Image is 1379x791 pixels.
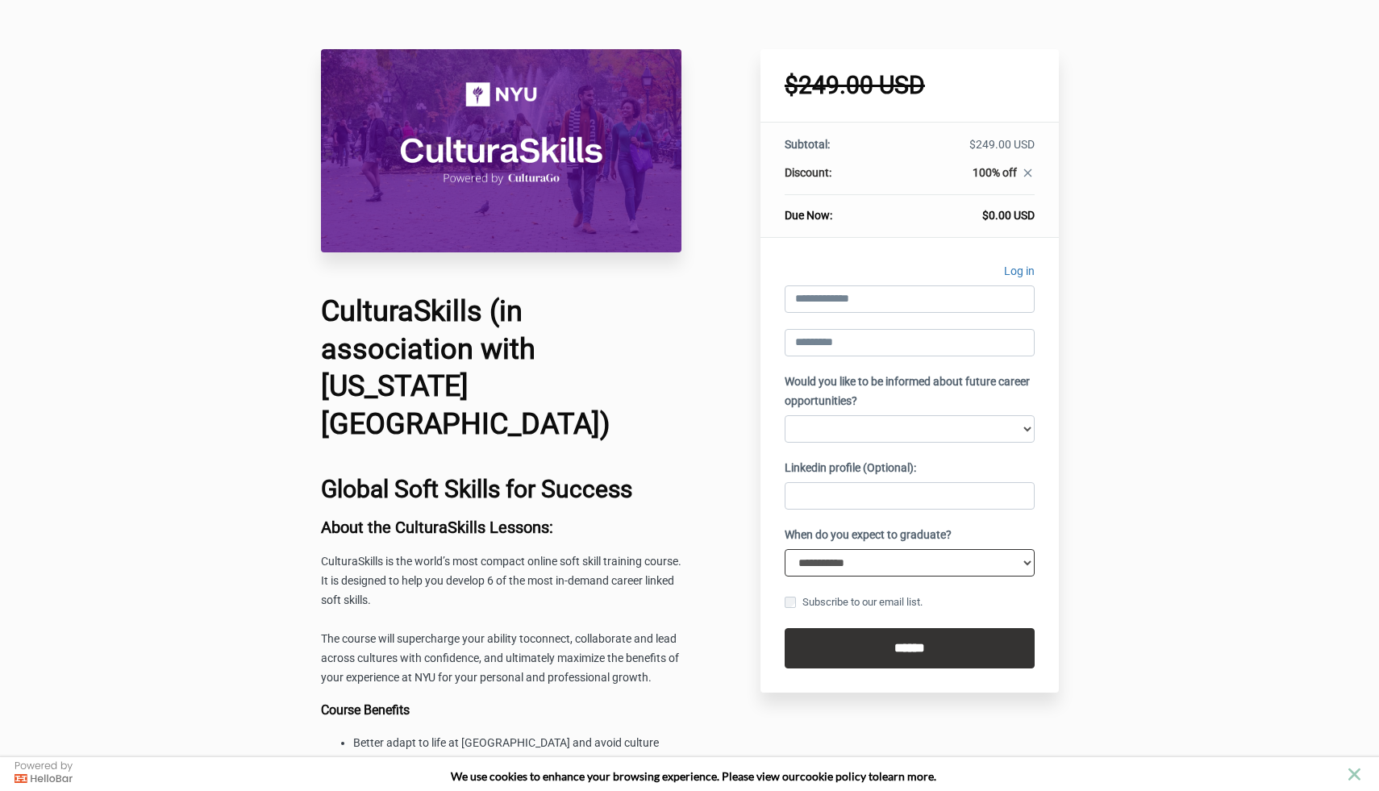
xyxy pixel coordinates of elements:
[321,293,682,443] h1: CulturaSkills (in association with [US_STATE][GEOGRAPHIC_DATA])
[321,49,682,252] img: 31710be-8b5f-527-66b4-0ce37cce11c4_CulturaSkills_NYU_Course_Header_Image.png
[800,769,866,783] a: cookie policy
[785,597,796,608] input: Subscribe to our email list.
[869,769,879,783] strong: to
[973,166,1017,179] span: 100% off
[785,373,1035,411] label: Would you like to be informed about future career opportunities?
[321,475,632,503] b: Global Soft Skills for Success
[353,736,659,768] span: Better adapt to life at [GEOGRAPHIC_DATA] and avoid culture shock
[879,769,936,783] span: learn more.
[321,555,681,606] span: CulturaSkills is the world’s most compact online soft skill training course. It is designed to he...
[785,164,889,195] th: Discount:
[982,209,1035,222] span: $0.00 USD
[451,769,800,783] span: We use cookies to enhance your browsing experience. Please view our
[785,593,923,611] label: Subscribe to our email list.
[1021,166,1035,180] i: close
[785,526,952,545] label: When do you expect to graduate?
[785,459,916,478] label: Linkedin profile (Optional):
[321,702,410,718] b: Course Benefits
[321,518,682,536] h3: About the CulturaSkills Lessons:
[321,632,679,684] span: connect, collaborate and lead across cultures with confidence, and ultimately maximize the benefi...
[321,632,530,645] span: The course will supercharge your ability to
[785,138,830,151] span: Subtotal:
[785,73,1035,98] h1: $249.00 USD
[1004,262,1035,285] a: Log in
[889,136,1034,164] td: $249.00 USD
[1017,166,1035,184] a: close
[1344,764,1364,785] button: close
[785,195,889,224] th: Due Now:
